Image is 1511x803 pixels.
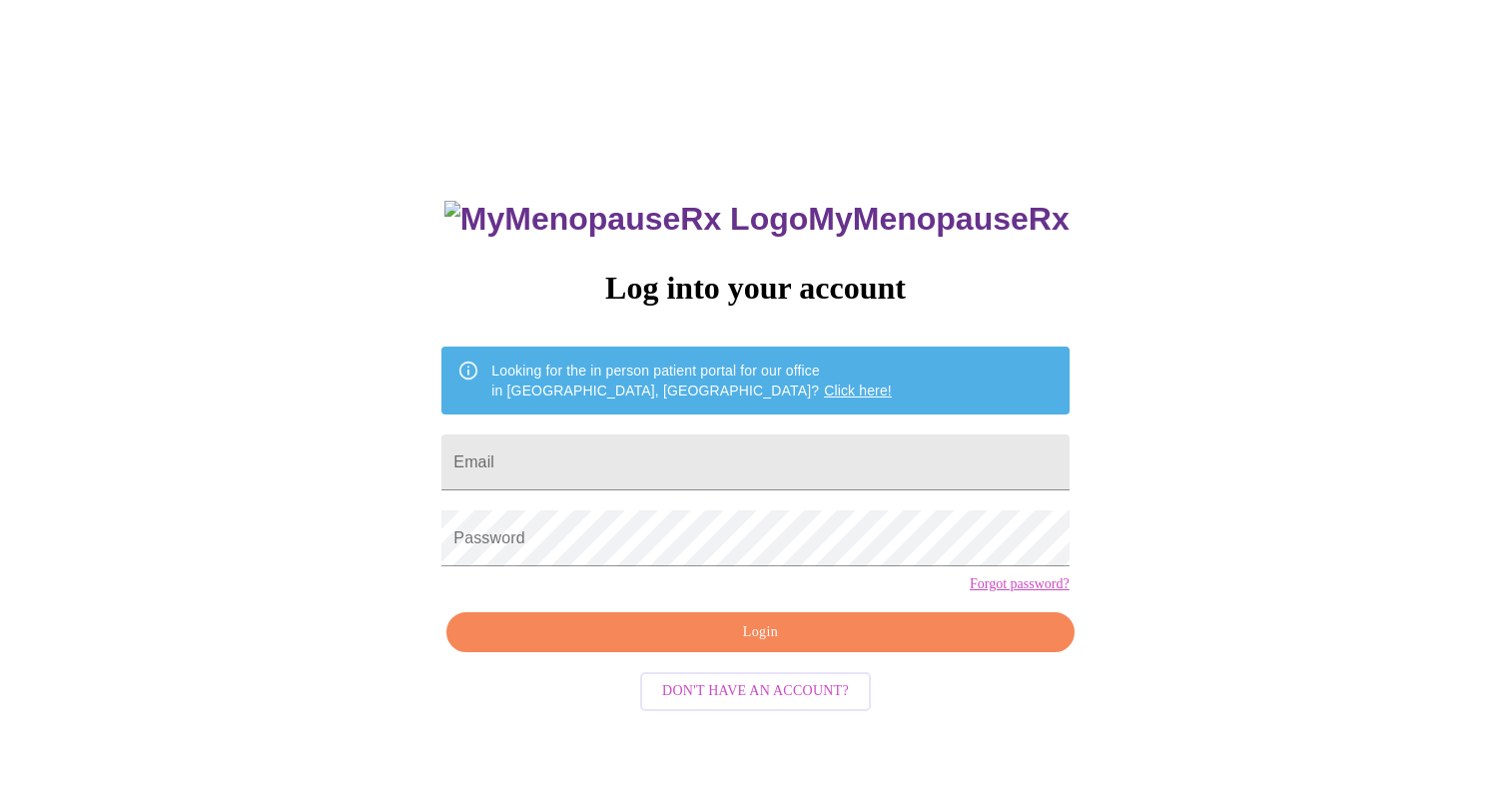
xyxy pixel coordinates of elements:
[444,201,1070,238] h3: MyMenopauseRx
[640,672,871,711] button: Don't have an account?
[491,353,892,408] div: Looking for the in person patient portal for our office in [GEOGRAPHIC_DATA], [GEOGRAPHIC_DATA]?
[635,681,876,698] a: Don't have an account?
[469,620,1051,645] span: Login
[824,383,892,399] a: Click here!
[441,270,1069,307] h3: Log into your account
[446,612,1074,653] button: Login
[970,576,1070,592] a: Forgot password?
[444,201,808,238] img: MyMenopauseRx Logo
[662,679,849,704] span: Don't have an account?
